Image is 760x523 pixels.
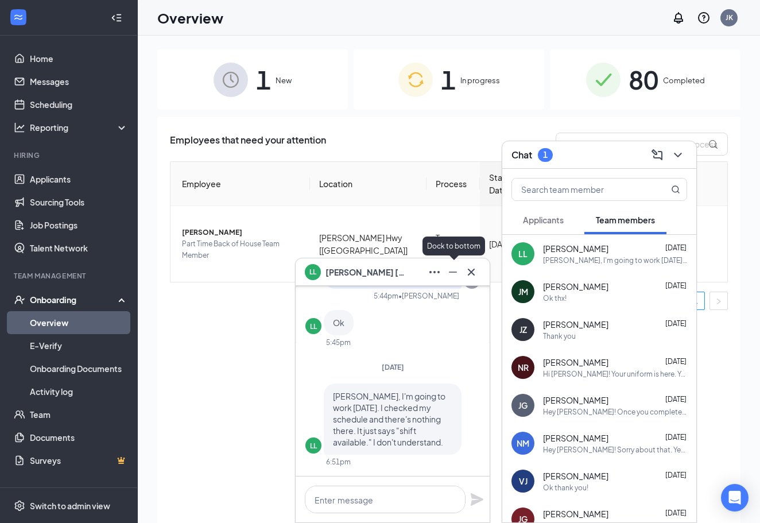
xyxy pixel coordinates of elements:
input: Search team member [512,179,648,200]
span: [PERSON_NAME] [PERSON_NAME] [325,266,406,278]
span: [PERSON_NAME], I'm going to work [DATE]. I checked my schedule and there's nothing there. It just... [333,391,445,447]
a: Talent Network [30,237,128,259]
div: Hey [PERSON_NAME]! Once you complete the onboarding documents sent to you, I can get you into hot... [543,407,687,417]
span: [PERSON_NAME] [543,281,608,292]
svg: QuestionInfo [697,11,711,25]
div: LL [310,321,317,331]
a: Activity log [30,380,128,403]
a: E-Verify [30,334,128,357]
span: [PERSON_NAME] [182,227,301,238]
span: 1 [256,60,271,99]
a: Messages [30,70,128,93]
span: [DATE] [382,363,404,371]
div: LL [518,248,528,259]
div: JM [518,286,528,297]
span: [PERSON_NAME] [543,508,608,520]
button: right [709,292,728,310]
li: Next Page [709,292,728,310]
div: 6:51pm [326,457,351,467]
div: NR [518,362,529,373]
a: Documents [30,426,128,449]
span: [PERSON_NAME] [543,243,608,254]
span: [DATE] [665,433,687,441]
button: ComposeMessage [648,146,666,164]
div: Hi [PERSON_NAME]! Your uniform is here. You can pick it up any time this afternoon [543,369,687,379]
td: [PERSON_NAME] Hwy [[GEOGRAPHIC_DATA]] [310,206,426,282]
div: Thank you [543,331,576,341]
span: [PERSON_NAME] [543,319,608,330]
svg: Analysis [14,122,25,133]
span: [DATE] [665,319,687,328]
div: Open Intercom Messenger [721,484,749,512]
input: Search by Name, Job Posting, or Process [556,133,728,156]
div: Team Management [14,271,126,281]
button: Minimize [444,263,462,281]
div: Ok thank you! [543,483,588,493]
div: Hiring [14,150,126,160]
svg: Minimize [446,265,460,279]
svg: ChevronDown [671,148,685,162]
span: [PERSON_NAME] [543,432,608,444]
svg: Settings [14,500,25,512]
a: Sourcing Tools [30,191,128,214]
h1: Overview [157,8,223,28]
span: 1 [441,60,456,99]
span: • [PERSON_NAME] [398,291,459,301]
th: Process [426,162,480,206]
a: SurveysCrown [30,449,128,472]
div: JK [726,13,733,22]
span: [DATE] [665,281,687,290]
svg: Collapse [111,12,122,24]
span: New [276,75,292,86]
span: [DATE] [665,471,687,479]
div: NM [517,437,529,449]
svg: MagnifyingGlass [671,185,680,194]
a: Onboarding Documents [30,357,128,380]
a: Overview [30,311,128,334]
svg: WorkstreamLogo [13,11,24,23]
div: JZ [519,324,527,335]
a: Home [30,47,128,70]
svg: Plane [470,493,484,506]
span: In progress [460,75,500,86]
div: Reporting [30,122,129,133]
span: 80 [629,60,658,99]
a: Applicants [30,168,128,191]
th: Employee [170,162,310,206]
div: [PERSON_NAME], I'm going to work [DATE]. I checked my schedule and there's nothing there. It just... [543,255,687,265]
span: Employees that need your attention [170,133,326,156]
button: ChevronDown [669,146,687,164]
span: Applicants [523,215,564,225]
span: Ok [333,317,344,328]
h3: Chat [511,149,532,161]
div: VJ [519,475,528,487]
a: Scheduling [30,93,128,116]
button: Cross [462,263,480,281]
svg: Cross [464,265,478,279]
div: Switch to admin view [30,500,110,512]
a: Job Postings [30,214,128,237]
div: 5:44pm [374,291,398,301]
a: Team [30,403,128,426]
span: [DATE] [665,243,687,252]
th: Location [310,162,426,206]
span: [PERSON_NAME] [543,357,608,368]
div: 5:45pm [326,338,351,347]
span: Part Time Back of House Team Member [182,238,301,261]
span: [DATE] [665,395,687,404]
button: Ellipses [425,263,444,281]
svg: UserCheck [14,294,25,305]
div: Dock to bottom [422,237,485,255]
span: [DATE] [665,357,687,366]
div: LL [310,441,317,451]
span: [PERSON_NAME] [543,394,608,406]
span: Completed [663,75,705,86]
div: Onboarding [30,294,118,305]
td: Team Member [426,206,480,282]
span: right [715,298,722,305]
svg: Ellipses [428,265,441,279]
div: Ok thx! [543,293,567,303]
svg: ComposeMessage [650,148,664,162]
svg: Notifications [672,11,685,25]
